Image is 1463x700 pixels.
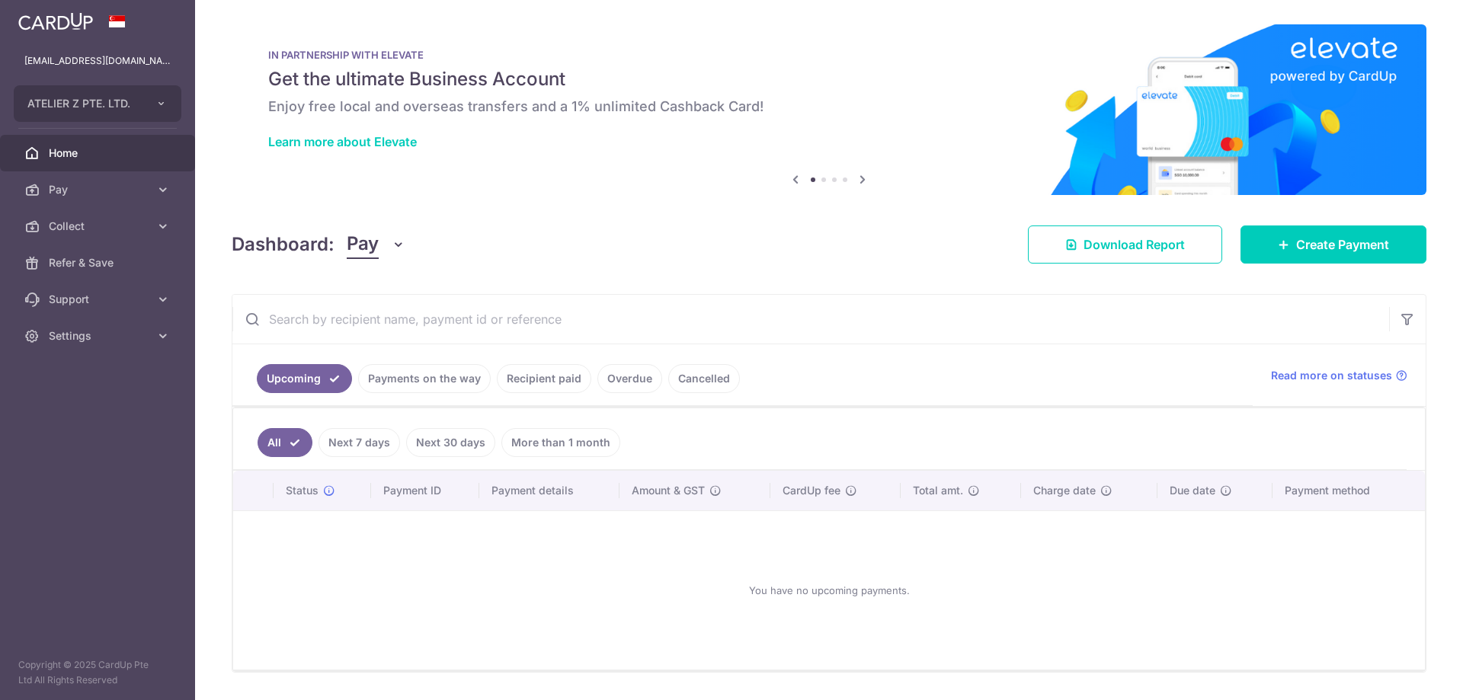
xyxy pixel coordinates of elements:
[49,255,149,270] span: Refer & Save
[632,483,705,498] span: Amount & GST
[1273,471,1425,510] th: Payment method
[347,230,405,259] button: Pay
[347,230,379,259] span: Pay
[371,471,479,510] th: Payment ID
[49,292,149,307] span: Support
[1271,368,1407,383] a: Read more on statuses
[1033,483,1096,498] span: Charge date
[49,145,149,161] span: Home
[1271,368,1392,383] span: Read more on statuses
[479,471,619,510] th: Payment details
[27,96,140,111] span: ATELIER Z PTE. LTD.
[406,428,495,457] a: Next 30 days
[268,97,1390,116] h6: Enjoy free local and overseas transfers and a 1% unlimited Cashback Card!
[319,428,400,457] a: Next 7 days
[24,53,171,69] p: [EMAIL_ADDRESS][DOMAIN_NAME]
[49,328,149,344] span: Settings
[232,231,335,258] h4: Dashboard:
[1296,235,1389,254] span: Create Payment
[258,428,312,457] a: All
[668,364,740,393] a: Cancelled
[1241,225,1426,264] a: Create Payment
[913,483,963,498] span: Total amt.
[501,428,620,457] a: More than 1 month
[286,483,319,498] span: Status
[257,364,352,393] a: Upcoming
[268,49,1390,61] p: IN PARTNERSHIP WITH ELEVATE
[358,364,491,393] a: Payments on the way
[232,24,1426,195] img: Renovation banner
[783,483,840,498] span: CardUp fee
[232,295,1389,344] input: Search by recipient name, payment id or reference
[14,85,181,122] button: ATELIER Z PTE. LTD.
[1170,483,1215,498] span: Due date
[18,12,93,30] img: CardUp
[49,182,149,197] span: Pay
[251,523,1407,657] div: You have no upcoming payments.
[268,67,1390,91] h5: Get the ultimate Business Account
[597,364,662,393] a: Overdue
[1028,225,1222,264] a: Download Report
[268,134,417,149] a: Learn more about Elevate
[49,219,149,234] span: Collect
[1084,235,1185,254] span: Download Report
[497,364,591,393] a: Recipient paid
